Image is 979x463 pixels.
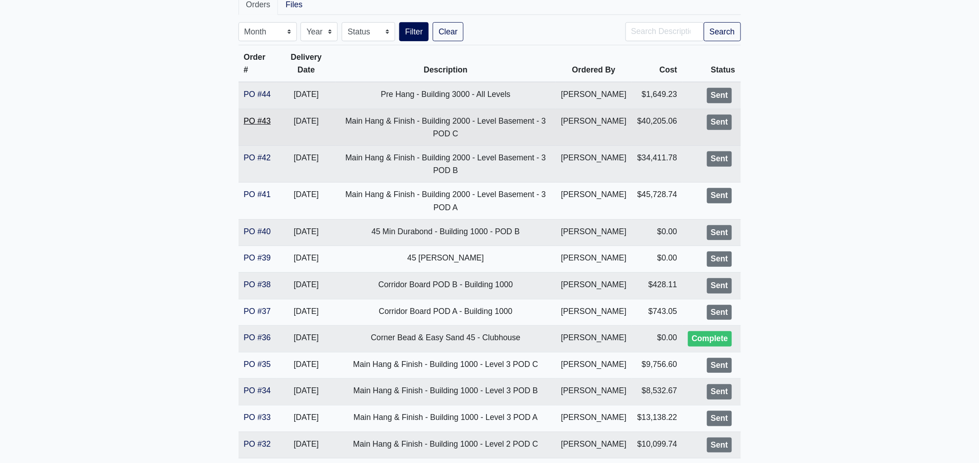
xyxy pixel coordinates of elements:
td: [PERSON_NAME] [556,219,632,246]
td: Main Hang & Finish - Building 1000 - Level 3 POD B [336,379,556,405]
button: Search [704,22,741,41]
td: [PERSON_NAME] [556,146,632,183]
th: Cost [632,45,683,82]
td: [DATE] [277,379,335,405]
td: $743.05 [632,299,683,326]
th: Ordered By [556,45,632,82]
td: $0.00 [632,246,683,273]
td: [PERSON_NAME] [556,272,632,299]
div: Sent [707,384,731,400]
td: Main Hang & Finish - Building 2000 - Level Basement - 3 POD C [336,109,556,145]
td: Main Hang & Finish - Building 1000 - Level 3 POD C [336,352,556,379]
td: [DATE] [277,246,335,273]
td: $428.11 [632,272,683,299]
a: PO #32 [244,439,271,449]
td: Main Hang & Finish - Building 2000 - Level Basement - 3 POD B [336,146,556,183]
td: $8,532.67 [632,379,683,405]
td: $0.00 [632,326,683,352]
a: PO #39 [244,253,271,262]
td: $1,649.23 [632,82,683,109]
td: [PERSON_NAME] [556,326,632,352]
td: $10,099.74 [632,432,683,458]
td: [PERSON_NAME] [556,352,632,379]
td: [PERSON_NAME] [556,183,632,219]
td: $40,205.06 [632,109,683,145]
input: Search [626,22,704,41]
div: Sent [707,115,731,130]
td: [DATE] [277,146,335,183]
td: [PERSON_NAME] [556,405,632,432]
td: [PERSON_NAME] [556,432,632,458]
td: [PERSON_NAME] [556,299,632,326]
div: Sent [707,438,731,453]
td: [DATE] [277,109,335,145]
td: $0.00 [632,219,683,246]
td: 45 Min Durabond - Building 1000 - POD B [336,219,556,246]
td: Main Hang & Finish - Building 2000 - Level Basement - 3 POD A [336,183,556,219]
td: [PERSON_NAME] [556,246,632,273]
div: Sent [707,88,731,103]
td: Corridor Board POD B - Building 1000 [336,272,556,299]
td: [DATE] [277,326,335,352]
td: Pre Hang - Building 3000 - All Levels [336,82,556,109]
a: PO #36 [244,333,271,342]
button: Filter [399,22,429,41]
div: Sent [707,188,731,203]
th: Status [683,45,740,82]
a: PO #41 [244,190,271,199]
th: Delivery Date [277,45,335,82]
td: $13,138.22 [632,405,683,432]
td: $9,756.60 [632,352,683,379]
td: $34,411.78 [632,146,683,183]
td: [DATE] [277,352,335,379]
a: PO #37 [244,307,271,316]
a: PO #38 [244,280,271,289]
td: $45,728.74 [632,183,683,219]
td: Corner Bead & Easy Sand 45 - Clubhouse [336,326,556,352]
div: Sent [707,278,731,294]
td: [DATE] [277,183,335,219]
td: [DATE] [277,405,335,432]
td: [PERSON_NAME] [556,379,632,405]
div: Sent [707,225,731,241]
a: PO #44 [244,90,271,99]
td: [DATE] [277,272,335,299]
td: Main Hang & Finish - Building 1000 - Level 3 POD A [336,405,556,432]
td: [DATE] [277,82,335,109]
th: Order # [239,45,277,82]
td: Main Hang & Finish - Building 1000 - Level 2 POD C [336,432,556,458]
td: [DATE] [277,219,335,246]
td: [DATE] [277,432,335,458]
a: PO #34 [244,386,271,395]
td: [PERSON_NAME] [556,109,632,145]
td: [PERSON_NAME] [556,82,632,109]
div: Complete [688,331,731,347]
a: PO #33 [244,413,271,422]
td: 45 [PERSON_NAME] [336,246,556,273]
td: Corridor Board POD A - Building 1000 [336,299,556,326]
th: Description [336,45,556,82]
a: Clear [433,22,463,41]
div: Sent [707,251,731,267]
td: [DATE] [277,299,335,326]
div: Sent [707,305,731,320]
div: Sent [707,411,731,426]
a: PO #40 [244,227,271,236]
div: Sent [707,151,731,167]
div: Sent [707,358,731,373]
a: PO #35 [244,360,271,369]
a: PO #42 [244,153,271,162]
a: PO #43 [244,116,271,125]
